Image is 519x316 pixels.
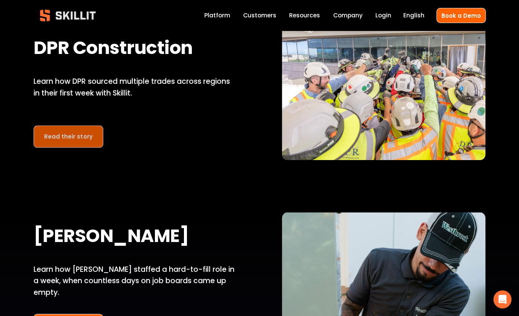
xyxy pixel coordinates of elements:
[403,11,424,21] div: language picker
[34,125,104,148] a: Read their story
[243,11,276,21] a: Customers
[403,11,424,20] span: English
[34,264,237,299] p: Learn how [PERSON_NAME] staffed a hard-to-fill role in a week, when countless days on job boards ...
[289,11,320,21] a: folder dropdown
[204,11,230,21] a: Platform
[493,290,511,308] div: Open Intercom Messenger
[34,4,102,27] img: Skillit
[34,76,237,99] p: Learn how DPR sourced multiple trades across regions in their first week with Skillit.
[375,11,391,21] a: Login
[333,11,363,21] a: Company
[34,222,189,253] strong: [PERSON_NAME]
[289,11,320,20] span: Resources
[34,34,193,65] strong: DPR Construction
[436,8,486,23] a: Book a Demo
